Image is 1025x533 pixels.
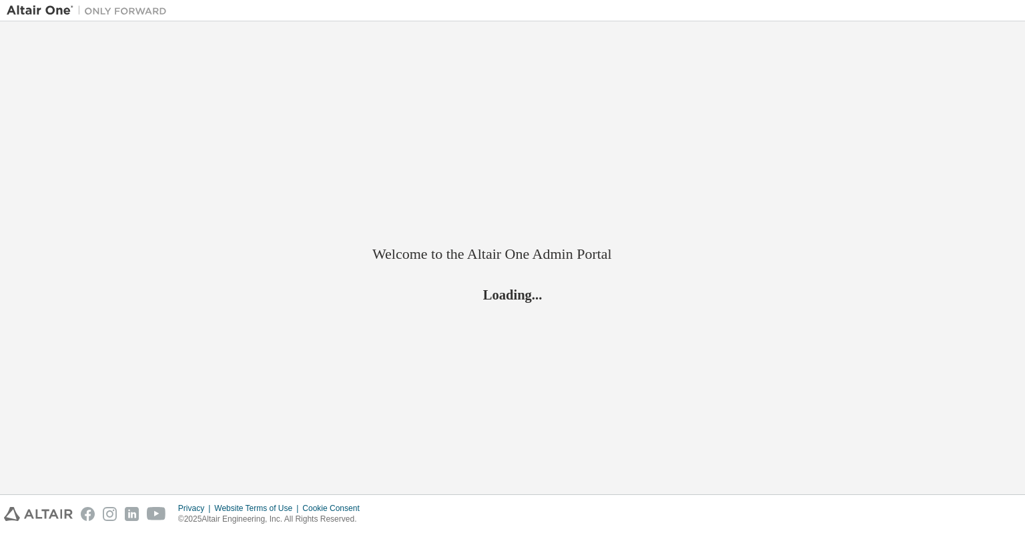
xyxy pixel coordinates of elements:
img: Altair One [7,4,174,17]
div: Website Terms of Use [214,503,302,514]
div: Cookie Consent [302,503,367,514]
img: youtube.svg [147,507,166,521]
p: © 2025 Altair Engineering, Inc. All Rights Reserved. [178,514,368,525]
img: linkedin.svg [125,507,139,521]
div: Privacy [178,503,214,514]
img: instagram.svg [103,507,117,521]
img: facebook.svg [81,507,95,521]
h2: Welcome to the Altair One Admin Portal [372,245,653,263]
h2: Loading... [372,286,653,303]
img: altair_logo.svg [4,507,73,521]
